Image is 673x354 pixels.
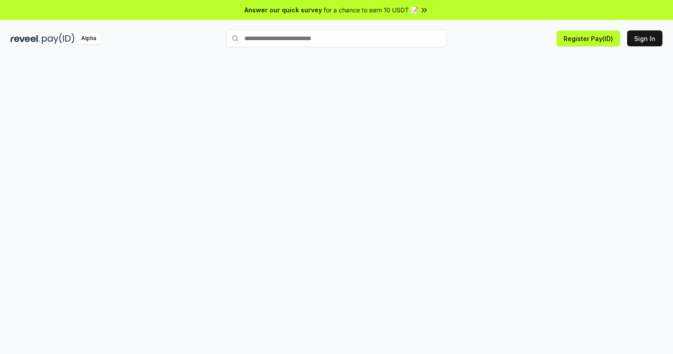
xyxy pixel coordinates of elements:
[42,33,75,44] img: pay_id
[11,33,40,44] img: reveel_dark
[76,33,101,44] div: Alpha
[244,5,322,15] span: Answer our quick survey
[627,30,662,46] button: Sign In
[324,5,418,15] span: for a chance to earn 10 USDT 📝
[557,30,620,46] button: Register Pay(ID)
